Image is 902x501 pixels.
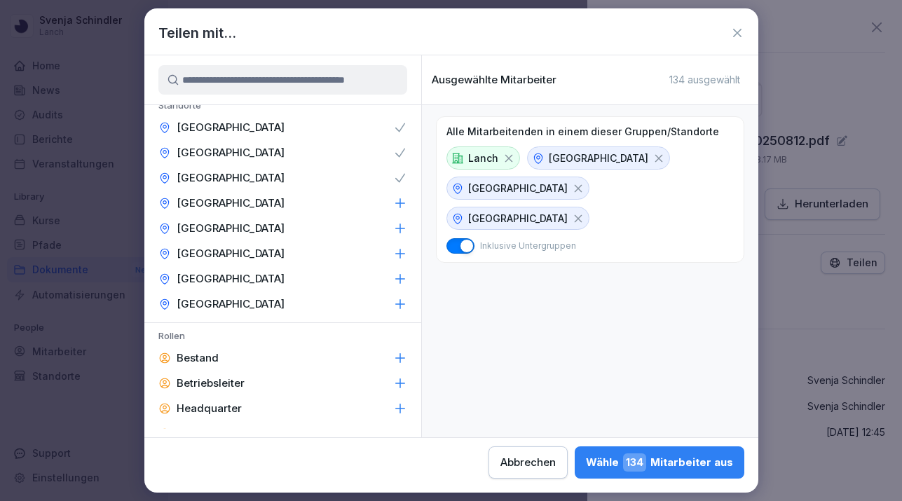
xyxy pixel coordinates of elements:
[500,455,556,470] div: Abbrechen
[177,146,285,160] p: [GEOGRAPHIC_DATA]
[575,446,744,479] button: Wähle134Mitarbeiter aus
[177,121,285,135] p: [GEOGRAPHIC_DATA]
[177,221,285,235] p: [GEOGRAPHIC_DATA]
[177,171,285,185] p: [GEOGRAPHIC_DATA]
[144,99,421,115] p: Standorte
[432,74,556,86] p: Ausgewählte Mitarbeiter
[177,297,285,311] p: [GEOGRAPHIC_DATA]
[144,330,421,345] p: Rollen
[158,22,236,43] h1: Teilen mit...
[586,453,733,472] div: Wähle Mitarbeiter aus
[177,272,285,286] p: [GEOGRAPHIC_DATA]
[488,446,568,479] button: Abbrechen
[549,151,648,165] p: [GEOGRAPHIC_DATA]
[468,181,568,195] p: [GEOGRAPHIC_DATA]
[177,402,242,416] p: Headquarter
[623,453,646,472] span: 134
[468,151,498,165] p: Lanch
[468,211,568,226] p: [GEOGRAPHIC_DATA]
[480,240,576,252] p: Inklusive Untergruppen
[669,74,740,86] p: 134 ausgewählt
[177,427,240,441] p: Kitchencrew
[446,125,719,138] p: Alle Mitarbeitenden in einem dieser Gruppen/Standorte
[177,247,285,261] p: [GEOGRAPHIC_DATA]
[177,351,219,365] p: Bestand
[177,376,245,390] p: Betriebsleiter
[177,196,285,210] p: [GEOGRAPHIC_DATA]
